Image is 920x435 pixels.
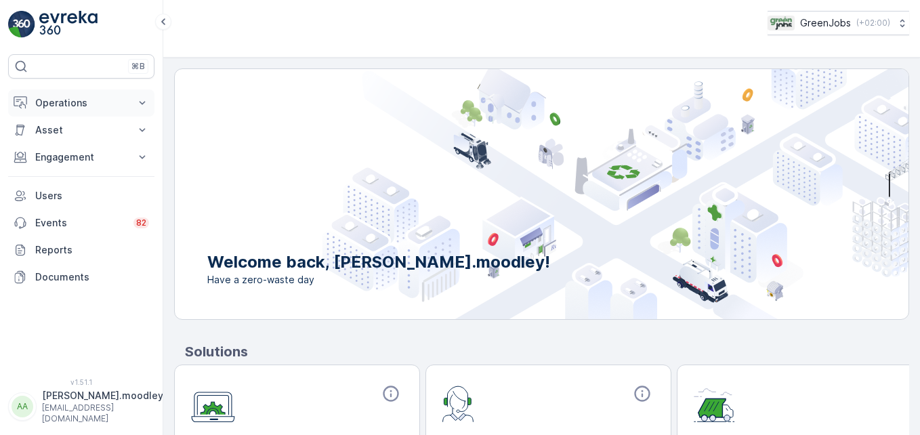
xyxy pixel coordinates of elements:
[442,384,474,422] img: module-icon
[131,61,145,72] p: ⌘B
[8,378,154,386] span: v 1.51.1
[768,11,909,35] button: GreenJobs(+02:00)
[856,18,890,28] p: ( +02:00 )
[768,16,795,30] img: Green_Jobs_Logo.png
[207,273,550,287] span: Have a zero-waste day
[185,341,909,362] p: Solutions
[35,96,127,110] p: Operations
[35,123,127,137] p: Asset
[8,144,154,171] button: Engagement
[8,209,154,236] a: Events82
[35,216,125,230] p: Events
[39,11,98,38] img: logo_light-DOdMpM7g.png
[694,384,735,422] img: module-icon
[35,189,149,203] p: Users
[8,389,154,424] button: AA[PERSON_NAME].moodley[EMAIL_ADDRESS][DOMAIN_NAME]
[35,150,127,164] p: Engagement
[136,217,146,228] p: 82
[12,396,33,417] div: AA
[42,402,163,424] p: [EMAIL_ADDRESS][DOMAIN_NAME]
[8,11,35,38] img: logo
[8,117,154,144] button: Asset
[8,236,154,264] a: Reports
[322,69,908,319] img: city illustration
[207,251,550,273] p: Welcome back, [PERSON_NAME].moodley!
[35,270,149,284] p: Documents
[8,89,154,117] button: Operations
[35,243,149,257] p: Reports
[42,389,163,402] p: [PERSON_NAME].moodley
[800,16,851,30] p: GreenJobs
[8,182,154,209] a: Users
[8,264,154,291] a: Documents
[191,384,235,423] img: module-icon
